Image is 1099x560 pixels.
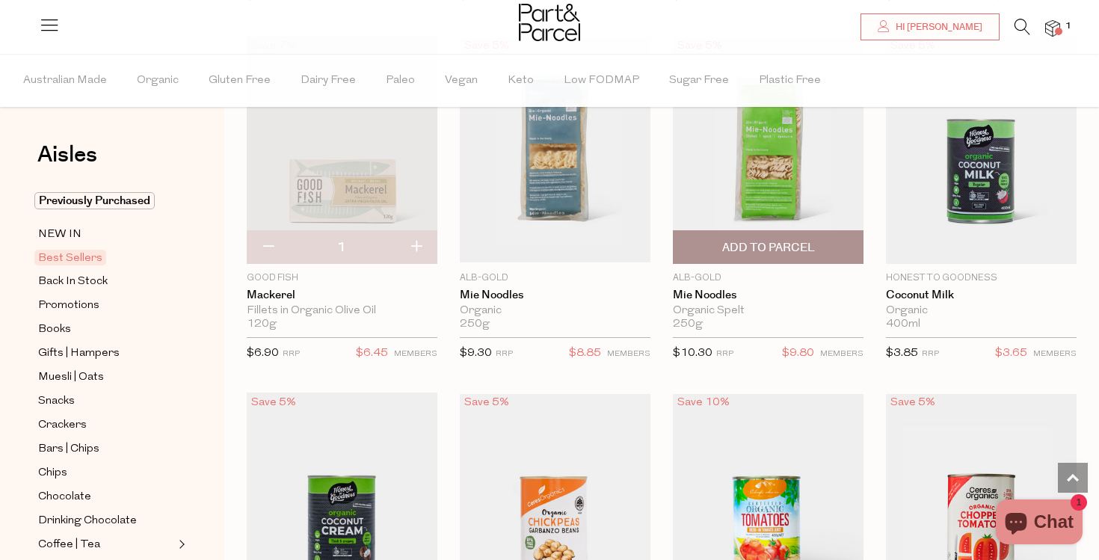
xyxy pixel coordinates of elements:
span: Hi [PERSON_NAME] [892,21,982,34]
div: Fillets in Organic Olive Oil [247,304,437,318]
span: Sugar Free [669,55,729,107]
span: Crackers [38,416,87,434]
small: MEMBERS [394,350,437,358]
span: Vegan [445,55,478,107]
span: $9.30 [460,348,492,359]
span: Drinking Chocolate [38,512,137,530]
a: Gifts | Hampers [38,344,174,363]
span: Gifts | Hampers [38,345,120,363]
span: Low FODMAP [564,55,639,107]
img: Part&Parcel [519,4,580,41]
div: Save 10% [673,393,734,413]
p: Alb-Gold [673,271,863,285]
span: Best Sellers [34,250,106,265]
span: NEW IN [38,226,81,244]
button: Add To Parcel [673,230,863,264]
a: Back In Stock [38,272,174,291]
small: RRP [496,350,513,358]
span: Coffee | Tea [38,536,100,554]
a: Mie Noodles [460,289,650,302]
span: Aisles [37,138,97,171]
a: Hi [PERSON_NAME] [861,13,1000,40]
div: Organic [886,304,1077,318]
div: Save 5% [460,393,514,413]
a: Snacks [38,392,174,410]
inbox-online-store-chat: Shopify online store chat [991,499,1087,548]
span: $3.65 [995,344,1027,363]
a: Drinking Chocolate [38,511,174,530]
div: Organic [460,304,650,318]
span: Add To Parcel [722,240,815,256]
a: Aisles [37,144,97,181]
a: Best Sellers [38,249,174,267]
a: Chocolate [38,487,174,506]
span: 250g [460,318,490,331]
a: NEW IN [38,225,174,244]
img: Mackerel [247,37,437,262]
p: Good Fish [247,271,437,285]
a: Previously Purchased [38,192,174,210]
span: Dairy Free [301,55,356,107]
span: $10.30 [673,348,712,359]
span: Paleo [386,55,415,107]
small: RRP [922,350,939,358]
small: RRP [716,350,733,358]
div: Organic Spelt [673,304,863,318]
a: Coconut Milk [886,289,1077,302]
div: Save 5% [886,393,940,413]
span: $9.80 [782,344,814,363]
span: 120g [247,318,277,331]
span: Australian Made [23,55,107,107]
span: Organic [137,55,179,107]
span: Bars | Chips [38,440,99,458]
a: Crackers [38,416,174,434]
span: Snacks [38,393,75,410]
a: Mie Noodles [673,289,863,302]
span: 400ml [886,318,920,331]
span: Back In Stock [38,273,108,291]
span: Plastic Free [759,55,821,107]
small: MEMBERS [607,350,650,358]
span: $6.45 [356,344,388,363]
a: Promotions [38,296,174,315]
a: Coffee | Tea [38,535,174,554]
a: 1 [1045,20,1060,36]
span: $6.90 [247,348,279,359]
span: Muesli | Oats [38,369,104,387]
a: Muesli | Oats [38,368,174,387]
a: Chips [38,464,174,482]
span: Books [38,321,71,339]
p: Alb-Gold [460,271,650,285]
a: Books [38,320,174,339]
button: Expand/Collapse Coffee | Tea [175,535,185,553]
span: Chocolate [38,488,91,506]
span: 250g [673,318,703,331]
a: Mackerel [247,289,437,302]
div: Save 5% [247,393,301,413]
span: $3.85 [886,348,918,359]
span: $8.85 [569,344,601,363]
span: 1 [1062,19,1075,33]
span: Previously Purchased [34,192,155,209]
small: MEMBERS [1033,350,1077,358]
span: Keto [508,55,534,107]
a: Bars | Chips [38,440,174,458]
span: Promotions [38,297,99,315]
small: MEMBERS [820,350,863,358]
span: Gluten Free [209,55,271,107]
span: Chips [38,464,67,482]
img: Mie Noodles [460,37,650,262]
small: RRP [283,350,300,358]
p: Honest to Goodness [886,271,1077,285]
img: Coconut Milk [886,37,1077,265]
img: Mie Noodles [673,37,863,262]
